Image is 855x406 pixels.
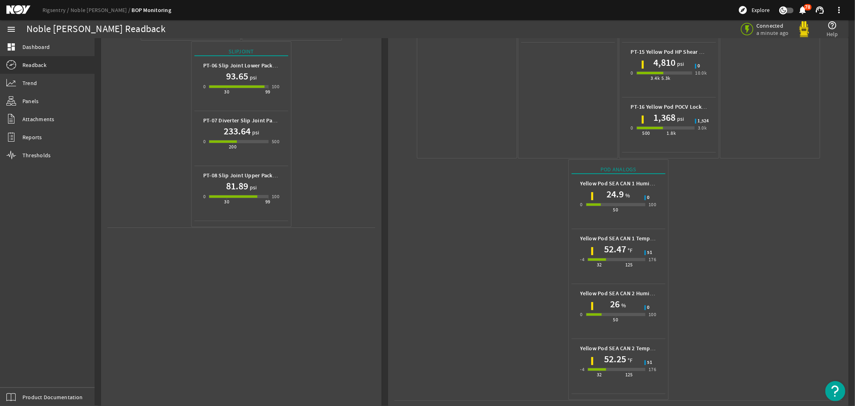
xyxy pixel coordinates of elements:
[580,311,583,319] div: 0
[248,183,257,191] span: psi
[695,69,707,77] div: 10.0k
[265,88,271,96] div: 99
[756,22,790,29] span: Connected
[22,115,55,123] span: Attachments
[613,316,619,324] div: 50
[22,133,42,141] span: Reports
[738,5,748,15] mat-icon: explore
[828,20,837,30] mat-icon: help_outline
[626,356,633,364] span: °F
[22,79,37,87] span: Trend
[675,60,684,68] span: psi
[580,180,660,187] b: Yellow Pod SEA CAN 1 Humidity
[22,97,39,105] span: Panels
[22,43,50,51] span: Dashboard
[647,195,650,200] span: 0
[631,124,633,132] div: 0
[796,21,812,37] img: Yellowpod.svg
[226,180,248,193] h1: 81.89
[827,30,838,38] span: Help
[42,6,71,14] a: Rigsentry
[224,88,230,96] div: 30
[580,201,583,209] div: 0
[613,206,619,214] div: 50
[6,24,16,34] mat-icon: menu
[647,305,650,310] span: 0
[661,74,671,82] div: 5.3k
[597,371,602,379] div: 32
[203,62,309,69] b: PT-06 Slip Joint Lower Packer Air Pressure
[580,290,660,297] b: Yellow Pod SEA CAN 2 Humidity
[653,111,675,124] h1: 1,368
[667,129,676,137] div: 1.8k
[798,5,808,15] mat-icon: notifications
[698,119,709,124] span: 1,524
[756,29,790,37] span: a minute ago
[698,64,700,69] span: 0
[624,191,630,199] span: %
[649,256,656,264] div: 176
[610,298,620,311] h1: 26
[597,261,602,269] div: 32
[798,6,807,14] button: 78
[625,371,633,379] div: 125
[229,143,236,151] div: 200
[649,311,656,319] div: 100
[631,69,633,77] div: 0
[6,42,16,52] mat-icon: dashboard
[248,73,257,81] span: psi
[620,301,626,309] span: %
[625,261,633,269] div: 125
[194,47,288,56] div: Slipjoint
[22,61,46,69] span: Readback
[272,83,279,91] div: 100
[224,198,230,206] div: 30
[203,138,206,146] div: 0
[825,381,845,401] button: Open Resource Center
[26,25,166,33] div: Noble [PERSON_NAME] Readback
[203,193,206,201] div: 0
[651,74,660,82] div: 3.4k
[653,56,675,69] h1: 4,810
[580,235,669,242] b: Yellow Pod SEA CAN 1 Temperature
[203,172,309,179] b: PT-08 Slip Joint Upper Packer Air Pressure
[224,125,251,138] h1: 233.64
[22,151,51,159] span: Thresholds
[604,353,626,365] h1: 52.25
[226,70,248,83] h1: 93.65
[675,115,684,123] span: psi
[272,193,279,201] div: 100
[580,365,585,374] div: -4
[815,5,825,15] mat-icon: support_agent
[132,6,172,14] a: BOP Monitoring
[572,165,665,174] div: Pod Analogs
[626,246,633,254] span: °F
[647,360,653,365] span: 51
[265,198,271,206] div: 99
[251,128,259,136] span: psi
[580,256,585,264] div: -4
[631,103,725,111] b: PT-16 Yellow Pod POCV Lock Pressure
[649,365,656,374] div: 176
[272,138,279,146] div: 500
[203,117,331,124] b: PT-07 Diverter Slip Joint Packer Hydraulic Pressure
[606,188,624,201] h1: 24.9
[647,250,653,255] span: 51
[752,6,770,14] span: Explore
[203,83,206,91] div: 0
[71,6,132,14] a: Noble [PERSON_NAME]
[580,345,669,352] b: Yellow Pod SEA CAN 2 Temperature
[631,48,734,56] b: PT-15 Yellow Pod HP Shear Ram Pressure
[735,4,773,16] button: Explore
[22,393,83,401] span: Product Documentation
[698,124,707,132] div: 3.0k
[604,243,626,256] h1: 52.47
[829,0,849,20] button: more_vert
[642,129,650,137] div: 500
[649,201,656,209] div: 100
